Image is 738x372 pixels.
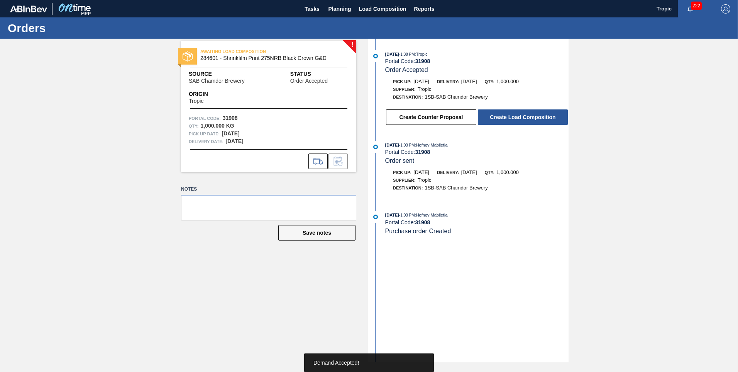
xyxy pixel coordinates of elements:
img: status [183,51,193,61]
span: : Hofney Mabiletja [415,213,448,217]
span: Qty: [485,170,494,175]
span: - 1:38 PM [399,52,415,56]
img: atual [373,54,378,58]
span: Pick up Date: [189,130,220,138]
span: [DATE] [385,52,399,56]
button: Create Load Composition [478,109,568,125]
span: Supplier: [393,87,416,92]
span: Planning [328,4,351,14]
span: Order Accepted [290,78,328,84]
div: Portal Code: [385,58,569,64]
span: Pick up: [393,79,411,84]
span: Delivery: [437,79,459,84]
span: Demand Accepted! [313,360,359,366]
span: Source [189,70,268,78]
span: 1SB-SAB Chamdor Brewery [425,94,487,100]
span: Tropic [189,98,203,104]
span: Tasks [304,4,321,14]
span: Load Composition [359,4,406,14]
span: [DATE] [461,78,477,84]
span: Portal Code: [189,114,221,122]
span: Tropic [418,177,432,183]
div: Portal Code: [385,219,569,225]
span: 222 [691,2,702,10]
img: atual [373,145,378,149]
button: Save notes [278,225,355,241]
div: Go to Load Composition [308,154,328,169]
label: Notes [181,184,356,195]
span: Delivery Date: [189,138,223,145]
strong: 31908 [415,58,430,64]
span: Pick up: [393,170,411,175]
img: TNhmsLtSVTkK8tSr43FrP2fwEKptu5GPRR3wAAAABJRU5ErkJggg== [10,5,47,12]
span: Destination: [393,186,423,190]
span: [DATE] [413,78,429,84]
strong: 31908 [415,149,430,155]
div: Portal Code: [385,149,569,155]
span: 1,000.000 [496,78,519,84]
span: [DATE] [385,213,399,217]
span: : Hofney Mabiletja [415,143,448,147]
span: 1,000.000 [496,169,519,175]
strong: 31908 [415,219,430,225]
img: atual [373,215,378,219]
h1: Orders [8,24,145,32]
span: - 1:03 PM [399,143,415,147]
span: Qty : [189,122,198,130]
span: 1SB-SAB Chamdor Brewery [425,185,487,191]
div: Inform order change [328,154,348,169]
span: AWAITING LOAD COMPOSITION [200,48,308,55]
span: 284601 - Shrinkfilm Print 275NRB Black Crown G&D [200,55,340,61]
span: Qty: [485,79,494,84]
span: Tropic [418,86,432,92]
strong: 31908 [223,115,238,121]
img: Logout [721,4,730,14]
span: Supplier: [393,178,416,183]
span: Status [290,70,349,78]
button: Create Counter Proposal [386,109,476,125]
span: - 1:03 PM [399,213,415,217]
span: [DATE] [385,143,399,147]
span: Order sent [385,157,415,164]
strong: [DATE] [222,130,239,137]
span: Origin [189,90,223,98]
span: Purchase order Created [385,228,451,234]
span: : Tropic [415,52,428,56]
button: Notifications [678,3,702,14]
span: SAB Chamdor Brewery [189,78,245,84]
strong: 1,000.000 KG [200,123,234,129]
span: Delivery: [437,170,459,175]
span: Order Accepted [385,67,428,73]
span: [DATE] [413,169,429,175]
span: Destination: [393,95,423,99]
span: [DATE] [461,169,477,175]
strong: [DATE] [225,138,243,144]
span: Reports [414,4,435,14]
